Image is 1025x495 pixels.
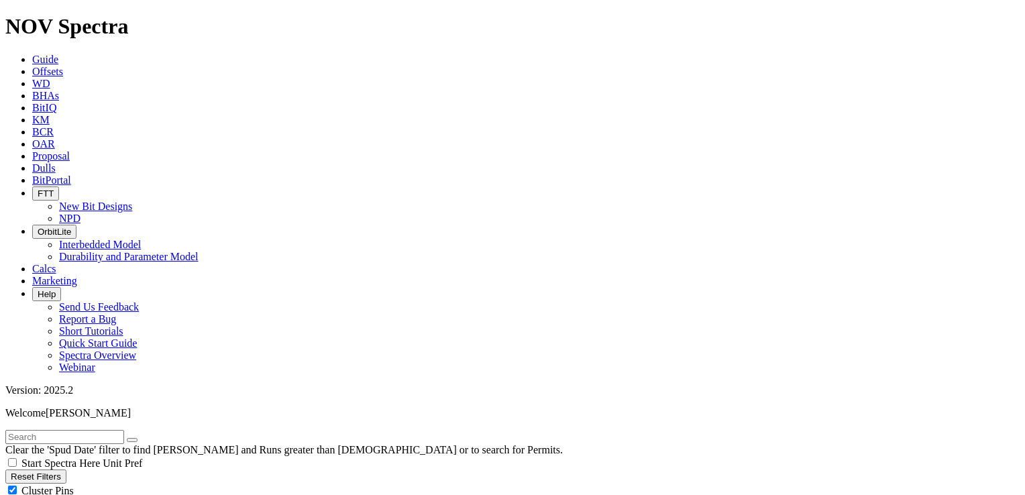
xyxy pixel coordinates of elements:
[59,251,199,262] a: Durability and Parameter Model
[5,407,1020,419] p: Welcome
[32,54,58,65] a: Guide
[32,174,71,186] a: BitPortal
[32,162,56,174] a: Dulls
[5,384,1020,396] div: Version: 2025.2
[32,138,55,150] a: OAR
[59,362,95,373] a: Webinar
[32,186,59,201] button: FTT
[59,313,116,325] a: Report a Bug
[32,150,70,162] a: Proposal
[32,78,50,89] a: WD
[32,102,56,113] a: BitIQ
[59,337,137,349] a: Quick Start Guide
[59,349,136,361] a: Spectra Overview
[59,213,80,224] a: NPD
[32,275,77,286] a: Marketing
[32,90,59,101] a: BHAs
[32,114,50,125] a: KM
[32,287,61,301] button: Help
[46,407,131,419] span: [PERSON_NAME]
[21,457,100,469] span: Start Spectra Here
[5,430,124,444] input: Search
[32,126,54,137] a: BCR
[5,14,1020,39] h1: NOV Spectra
[8,458,17,467] input: Start Spectra Here
[38,227,71,237] span: OrbitLite
[59,239,141,250] a: Interbedded Model
[59,325,123,337] a: Short Tutorials
[38,289,56,299] span: Help
[32,225,76,239] button: OrbitLite
[59,201,132,212] a: New Bit Designs
[59,301,139,313] a: Send Us Feedback
[5,444,563,455] span: Clear the 'Spud Date' filter to find [PERSON_NAME] and Runs greater than [DEMOGRAPHIC_DATA] or to...
[32,263,56,274] a: Calcs
[38,188,54,199] span: FTT
[32,66,63,77] a: Offsets
[5,470,66,484] button: Reset Filters
[103,457,142,469] span: Unit Pref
